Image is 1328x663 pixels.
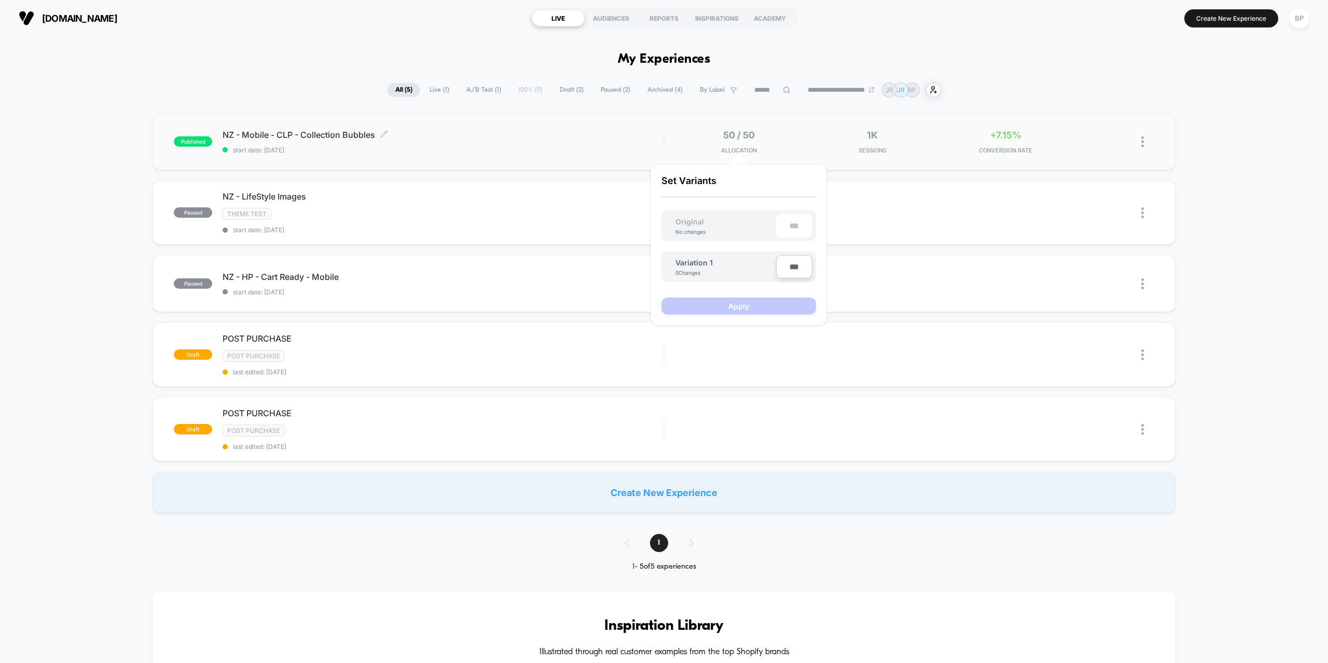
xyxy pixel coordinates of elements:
p: JR [897,86,905,94]
span: 1k [867,130,878,140]
span: Variation 1 [675,258,713,267]
span: +7.15% [990,130,1021,140]
p: BP [908,86,916,94]
span: [DOMAIN_NAME] [42,13,117,24]
img: close [1141,278,1144,289]
span: draft [174,424,212,434]
span: paused [174,207,212,218]
div: 0 Changes [675,270,707,276]
span: Live ( 1 ) [422,83,457,97]
span: Sessions [808,147,936,154]
span: A/B Test ( 1 ) [459,83,509,97]
span: All ( 5 ) [388,83,420,97]
span: NZ - HP - Cart Ready - Mobile [223,272,663,282]
span: paused [174,278,212,289]
div: No changes [665,229,716,235]
span: Allocation [721,147,757,154]
h3: Inspiration Library [184,618,1144,634]
span: Post Purchase [223,350,285,362]
div: INSPIRATIONS [690,10,743,26]
p: Set Variants [661,175,816,198]
div: LIVE [532,10,585,26]
div: ACADEMY [743,10,796,26]
button: [DOMAIN_NAME] [16,10,120,26]
span: CONVERSION RATE [942,147,1070,154]
span: 1 [650,534,668,552]
span: last edited: [DATE] [223,443,663,450]
span: POST PURCHASE [223,408,663,418]
span: published [174,136,212,147]
span: start date: [DATE] [223,146,663,154]
img: close [1141,136,1144,147]
button: Create New Experience [1184,9,1278,27]
div: AUDIENCES [585,10,638,26]
span: Archived ( 4 ) [640,83,690,97]
span: 50 / 50 [723,130,755,140]
img: close [1141,349,1144,360]
img: close [1141,207,1144,218]
span: Theme Test [223,208,271,220]
span: Post Purchase [223,425,285,436]
h1: My Experiences [618,52,711,67]
span: Draft ( 2 ) [552,83,591,97]
img: end [868,87,875,93]
span: start date: [DATE] [223,226,663,234]
div: REPORTS [638,10,690,26]
span: Original [665,217,714,226]
span: POST PURCHASE [223,333,663,344]
span: Paused ( 2 ) [593,83,638,97]
img: close [1141,424,1144,435]
span: draft [174,349,212,360]
div: 1 - 5 of 5 experiences [614,562,714,571]
span: NZ - LifeStyle Images [223,191,663,202]
button: BP [1286,8,1312,29]
span: start date: [DATE] [223,288,663,296]
span: By Label [700,86,725,94]
img: Visually logo [19,10,34,26]
p: JR [886,86,893,94]
div: BP [1289,8,1309,29]
div: Create New Experience [153,472,1175,513]
span: last edited: [DATE] [223,368,663,376]
h4: Illustrated through real customer examples from the top Shopify brands [184,647,1144,657]
button: Apply [661,298,816,315]
span: NZ - Mobile - CLP - Collection Bubbles [223,130,663,140]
